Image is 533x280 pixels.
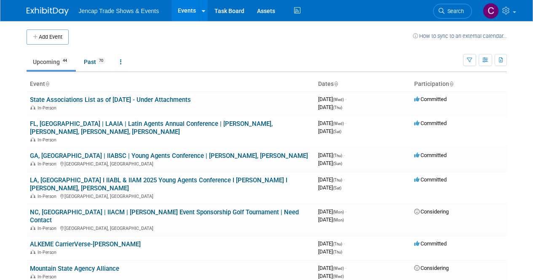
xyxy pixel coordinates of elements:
span: (Thu) [333,105,342,110]
span: Considering [414,265,449,271]
img: ExhibitDay [27,7,69,16]
span: (Mon) [333,218,344,222]
span: [DATE] [318,160,342,166]
img: Christopher Reid [483,3,499,19]
div: [GEOGRAPHIC_DATA], [GEOGRAPHIC_DATA] [30,224,311,231]
span: Jencap Trade Shows & Events [79,8,159,14]
span: [DATE] [318,176,345,183]
a: Sort by Start Date [334,80,338,87]
a: LA, [GEOGRAPHIC_DATA] I IIABL & IIAM 2025 Young Agents Conference I [PERSON_NAME] I [PERSON_NAME]... [30,176,287,192]
th: Participation [411,77,507,91]
div: [GEOGRAPHIC_DATA], [GEOGRAPHIC_DATA] [30,160,311,167]
span: (Thu) [333,153,342,158]
a: NC, [GEOGRAPHIC_DATA] | IIACM | [PERSON_NAME] Event Sponsorship Golf Tournament | Need Contact [30,208,299,224]
span: - [343,176,345,183]
span: [DATE] [318,273,344,279]
span: Committed [414,176,447,183]
a: Sort by Participation Type [449,80,453,87]
img: In-Person Event [30,137,35,141]
span: Committed [414,120,447,126]
a: FL, [GEOGRAPHIC_DATA] | LAAIA | Latin Agents Annual Conference | [PERSON_NAME], [PERSON_NAME], [P... [30,120,273,136]
span: [DATE] [318,120,346,126]
img: In-Person Event [30,250,35,254]
span: - [343,152,345,158]
a: Upcoming44 [27,54,76,70]
span: Committed [414,152,447,158]
span: [DATE] [318,240,345,247]
span: In-Person [37,161,59,167]
span: [DATE] [318,128,341,134]
span: [DATE] [318,184,341,191]
span: (Wed) [333,121,344,126]
span: 44 [60,58,70,64]
img: In-Person Event [30,161,35,165]
span: 70 [96,58,106,64]
a: How to sync to an external calendar... [413,33,507,39]
span: - [345,208,346,215]
span: [DATE] [318,104,342,110]
span: Considering [414,208,449,215]
span: In-Person [37,274,59,280]
span: (Sat) [333,129,341,134]
span: Committed [414,240,447,247]
span: (Sun) [333,161,342,166]
span: In-Person [37,105,59,111]
span: In-Person [37,226,59,231]
span: (Wed) [333,274,344,279]
span: [DATE] [318,152,345,158]
span: - [343,240,345,247]
a: Mountain State Agency Alliance [30,265,119,272]
span: [DATE] [318,208,346,215]
a: State Associations List as of [DATE] - Under Attachments [30,96,191,104]
span: [DATE] [318,96,346,102]
a: Search [433,4,472,19]
span: In-Person [37,137,59,143]
span: (Wed) [333,97,344,102]
img: In-Person Event [30,105,35,109]
span: (Thu) [333,250,342,254]
img: In-Person Event [30,274,35,278]
span: (Thu) [333,242,342,246]
span: - [345,96,346,102]
span: - [345,120,346,126]
div: [GEOGRAPHIC_DATA], [GEOGRAPHIC_DATA] [30,192,311,199]
img: In-Person Event [30,194,35,198]
th: Event [27,77,315,91]
a: Past70 [78,54,112,70]
span: Committed [414,96,447,102]
span: [DATE] [318,248,342,255]
img: In-Person Event [30,226,35,230]
a: GA, [GEOGRAPHIC_DATA] | IIABSC | Young Agents Conference | [PERSON_NAME], [PERSON_NAME] [30,152,308,160]
span: - [345,265,346,271]
span: [DATE] [318,216,344,223]
a: ALKEME CarrierVerse-[PERSON_NAME] [30,240,141,248]
a: Sort by Event Name [45,80,49,87]
span: [DATE] [318,265,346,271]
span: In-Person [37,250,59,255]
span: (Thu) [333,178,342,182]
span: (Wed) [333,266,344,271]
button: Add Event [27,29,69,45]
span: Search [445,8,464,14]
span: (Mon) [333,210,344,214]
span: (Sat) [333,186,341,190]
th: Dates [315,77,411,91]
span: In-Person [37,194,59,199]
